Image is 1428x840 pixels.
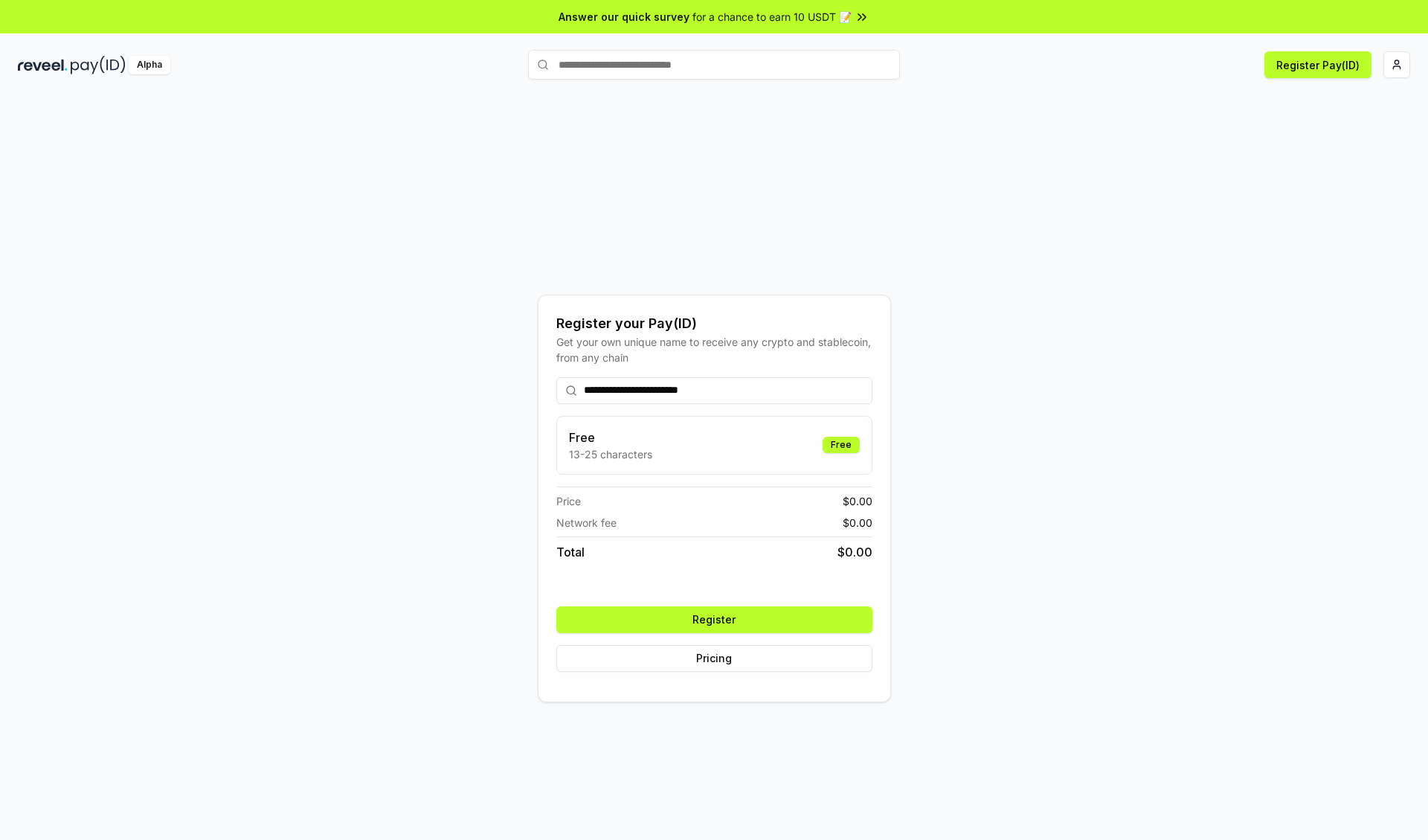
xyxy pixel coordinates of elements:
[837,543,872,561] span: $ 0.00
[569,429,652,446] h3: Free
[556,606,872,633] button: Register
[556,493,581,509] span: Price
[18,56,68,74] img: reveel_dark
[556,313,872,334] div: Register your Pay(ID)
[129,56,170,74] div: Alpha
[843,493,872,509] span: $ 0.00
[556,334,872,365] div: Get your own unique name to receive any crypto and stablecoin, from any chain
[71,56,126,74] img: pay_id
[823,437,860,453] div: Free
[692,9,852,25] span: for a chance to earn 10 USDT 📝
[569,446,652,462] p: 13-25 characters
[556,645,872,672] button: Pricing
[1264,51,1371,78] button: Register Pay(ID)
[556,515,617,530] span: Network fee
[559,9,689,25] span: Answer our quick survey
[843,515,872,530] span: $ 0.00
[556,543,585,561] span: Total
